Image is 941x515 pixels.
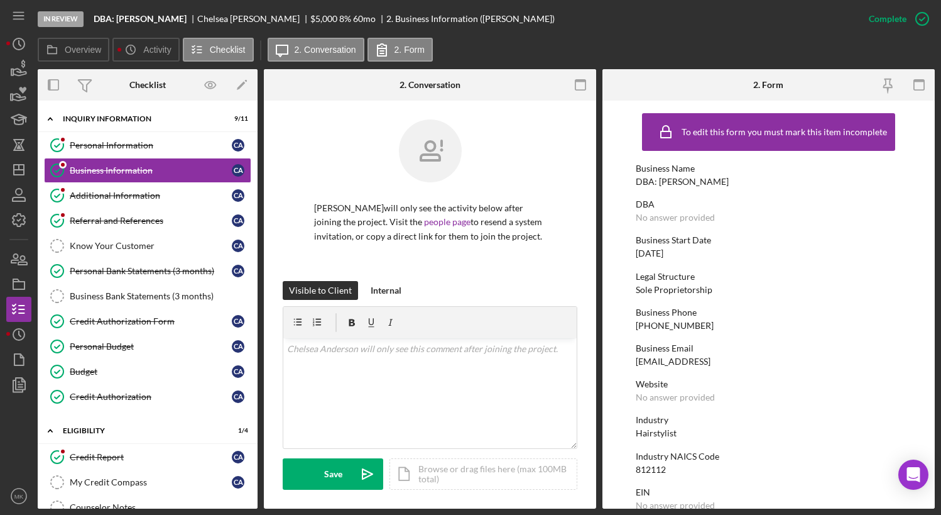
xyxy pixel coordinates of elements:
[44,183,251,208] a: Additional InformationCA
[289,281,352,300] div: Visible to Client
[38,11,84,27] div: In Review
[232,189,244,202] div: C A
[898,460,928,490] div: Open Intercom Messenger
[70,367,232,377] div: Budget
[339,14,351,24] div: 8 %
[14,493,24,500] text: MK
[44,384,251,409] a: Credit AuthorizationCA
[44,158,251,183] a: Business InformationCA
[232,451,244,463] div: C A
[636,451,901,462] div: Industry NAICS Code
[283,281,358,300] button: Visible to Client
[44,208,251,233] a: Referral and ReferencesCA
[70,241,232,251] div: Know Your Customer
[268,38,364,62] button: 2. Conversation
[70,165,232,175] div: Business Information
[63,427,217,435] div: Eligibility
[232,265,244,277] div: C A
[424,216,470,227] a: people page
[232,139,244,152] div: C A
[38,38,109,62] button: Overview
[44,233,251,258] a: Know Your CustomerCA
[869,6,906,31] div: Complete
[70,191,232,201] div: Additional Information
[70,291,251,301] div: Business Bank Statements (3 months)
[70,392,232,402] div: Credit Authorization
[94,14,187,24] b: DBA: [PERSON_NAME]
[210,45,246,55] label: Checklist
[636,248,663,258] div: [DATE]
[636,487,901,497] div: EIN
[636,321,714,331] div: [PHONE_NUMBER]
[394,45,425,55] label: 2. Form
[44,133,251,158] a: Personal InformationCA
[636,307,901,318] div: Business Phone
[371,281,401,300] div: Internal
[232,340,244,353] div: C A
[232,315,244,328] div: C A
[226,427,248,435] div: 1 / 4
[70,502,251,512] div: Counselor Notes
[283,458,383,490] button: Save
[183,38,254,62] button: Checklist
[232,214,244,227] div: C A
[65,45,101,55] label: Overview
[6,484,31,509] button: MK
[70,316,232,326] div: Credit Authorization Form
[636,343,901,353] div: Business Email
[682,127,887,137] div: To edit this form you must mark this item incomplete
[314,201,546,243] p: [PERSON_NAME] will only see the activity below after joining the project. Visit the to resend a s...
[197,14,310,24] div: Chelsea [PERSON_NAME]
[324,458,342,490] div: Save
[636,235,901,245] div: Business Start Date
[636,465,666,475] div: 812112
[856,6,935,31] button: Complete
[386,14,555,24] div: 2. Business Information ([PERSON_NAME])
[364,281,408,300] button: Internal
[636,177,729,187] div: DBA: [PERSON_NAME]
[636,272,901,282] div: Legal Structure
[143,45,171,55] label: Activity
[232,240,244,252] div: C A
[70,341,232,352] div: Personal Budget
[44,359,251,384] a: BudgetCA
[295,45,356,55] label: 2. Conversation
[636,199,901,209] div: DBA
[44,470,251,495] a: My Credit CompassCA
[400,80,460,90] div: 2. Conversation
[70,452,232,462] div: Credit Report
[44,334,251,359] a: Personal BudgetCA
[112,38,179,62] button: Activity
[636,415,901,425] div: Industry
[129,80,166,90] div: Checklist
[636,392,715,402] div: No answer provided
[232,365,244,378] div: C A
[44,284,251,309] a: Business Bank Statements (3 months)
[636,428,677,438] div: Hairstylist
[70,140,232,150] div: Personal Information
[226,115,248,123] div: 9 / 11
[63,115,217,123] div: INQUIRY INFORMATION
[70,216,232,226] div: Referral and References
[367,38,433,62] button: 2. Form
[636,379,901,389] div: Website
[636,357,710,367] div: [EMAIL_ADDRESS]
[70,266,232,276] div: Personal Bank Statements (3 months)
[44,258,251,284] a: Personal Bank Statements (3 months)CA
[310,13,337,24] span: $5,000
[232,164,244,177] div: C A
[232,476,244,489] div: C A
[70,477,232,487] div: My Credit Compass
[353,14,376,24] div: 60 mo
[44,445,251,470] a: Credit ReportCA
[232,390,244,403] div: C A
[636,501,715,511] div: No answer provided
[44,309,251,334] a: Credit Authorization FormCA
[636,285,712,295] div: Sole Proprietorship
[636,213,715,223] div: No answer provided
[753,80,783,90] div: 2. Form
[636,163,901,174] div: Business Name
